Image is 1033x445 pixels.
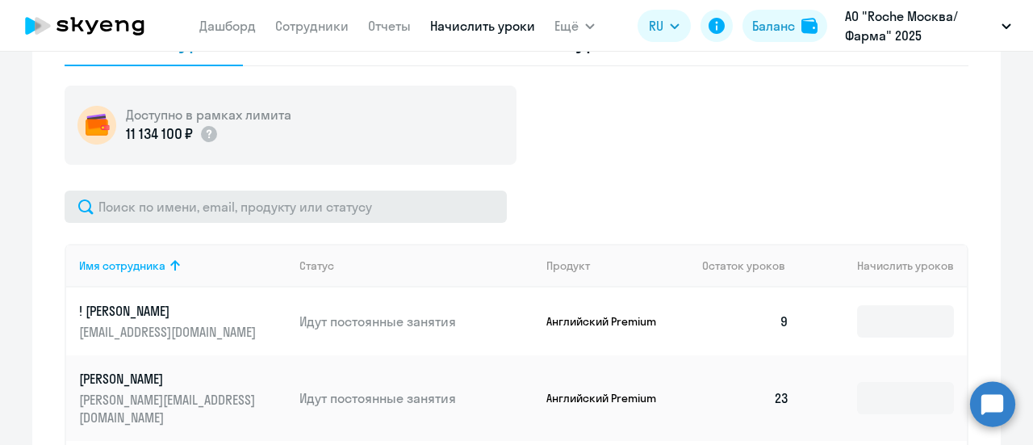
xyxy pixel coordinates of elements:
[299,258,533,273] div: Статус
[546,258,690,273] div: Продукт
[702,258,802,273] div: Остаток уроков
[77,106,116,145] img: wallet-circle.png
[299,389,533,407] p: Идут постоянные занятия
[79,258,286,273] div: Имя сотрудника
[845,6,995,45] p: АО "Roche Москва/Фарма" 2025 постоплата, [GEOGRAPHIC_DATA] | ЗАО Рош [GEOGRAPHIC_DATA] (IT-департ...
[689,288,802,355] td: 9
[742,10,827,42] button: Балансbalance
[299,313,533,330] p: Идут постоянные занятия
[546,314,667,329] p: Английский Premium
[702,258,785,273] span: Остаток уроков
[299,258,334,273] div: Статус
[837,6,1019,45] button: АО "Roche Москва/Фарма" 2025 постоплата, [GEOGRAPHIC_DATA] | ЗАО Рош [GEOGRAPHIC_DATA] (IT-департ...
[126,106,291,124] h5: Доступно в рамках лимита
[554,10,595,42] button: Ещё
[689,355,802,441] td: 23
[79,323,260,341] p: [EMAIL_ADDRESS][DOMAIN_NAME]
[65,191,507,223] input: Поиск по имени, email, продукту или статусу
[79,370,260,388] p: [PERSON_NAME]
[554,16,579,36] span: Ещё
[368,18,411,34] a: Отчеты
[79,302,286,341] a: ! [PERSON_NAME][EMAIL_ADDRESS][DOMAIN_NAME]
[79,258,165,273] div: Имя сотрудника
[802,244,967,288] th: Начислить уроков
[79,391,260,426] p: [PERSON_NAME][EMAIL_ADDRESS][DOMAIN_NAME]
[649,16,663,36] span: RU
[638,10,691,42] button: RU
[546,258,590,273] div: Продукт
[126,124,193,145] p: 11 134 100 ₽
[752,16,795,36] div: Баланс
[275,18,349,34] a: Сотрудники
[430,18,535,34] a: Начислить уроки
[79,370,286,426] a: [PERSON_NAME][PERSON_NAME][EMAIL_ADDRESS][DOMAIN_NAME]
[199,18,256,34] a: Дашборд
[79,302,260,320] p: ! [PERSON_NAME]
[546,391,667,405] p: Английский Premium
[801,18,818,34] img: balance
